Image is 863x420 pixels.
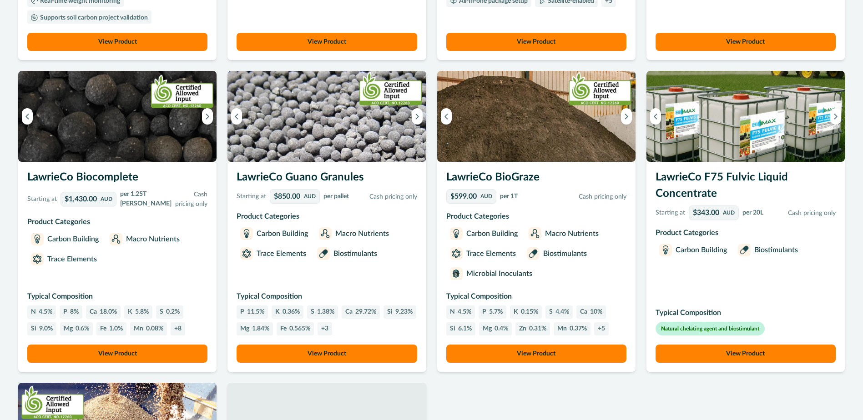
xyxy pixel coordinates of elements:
[166,307,180,317] p: 0.2%
[100,307,117,317] p: 18.0%
[446,169,626,189] h3: LawrieCo BioGraze
[450,324,455,334] p: Si
[321,324,328,334] p: + 3
[321,229,330,238] img: Macro Nutrients
[274,193,300,200] p: $850.00
[661,325,759,333] p: Natural chelating agent and biostimulant
[231,108,242,125] button: Previous image
[723,210,735,215] p: AUD
[489,307,503,317] p: 5.7%
[740,245,749,255] img: Biostimulants
[621,108,632,125] button: Next image
[458,324,472,334] p: 6.1%
[676,245,727,255] p: Carbon Building
[446,345,626,363] button: View Product
[555,307,569,317] p: 4.4%
[521,192,626,202] p: Cash pricing only
[304,194,316,199] p: AUD
[38,15,148,21] p: Supports soil carbon project validation
[33,235,42,244] img: Carbon Building
[146,324,163,334] p: 0.08%
[33,255,42,264] img: Trace Elements
[63,307,67,317] p: P
[500,192,518,201] p: per 1T
[441,108,452,125] button: Previous image
[446,211,626,222] p: Product Categories
[242,249,251,258] img: Trace Elements
[580,307,587,317] p: Ca
[27,345,207,363] button: View Product
[242,229,251,238] img: Carbon Building
[466,268,532,279] p: Microbial Inoculants
[514,307,518,317] p: K
[237,211,417,222] p: Product Categories
[319,249,328,258] img: Biostimulants
[521,307,538,317] p: 0.15%
[160,307,163,317] p: S
[111,235,121,244] img: Macro Nutrients
[742,208,763,218] p: per 20L
[450,193,477,200] p: $599.00
[333,248,377,259] p: Biostimulants
[335,228,389,239] p: Macro Nutrients
[650,108,661,125] button: Previous image
[446,33,626,51] a: View Product
[31,307,36,317] p: N
[237,192,266,201] p: Starting at
[590,307,602,317] p: 10%
[395,307,413,317] p: 9.23%
[355,307,376,317] p: 29.72%
[252,324,269,334] p: 1.84%
[76,324,89,334] p: 0.6%
[353,192,417,202] p: Cash pricing only
[275,307,280,317] p: K
[519,324,526,334] p: Zn
[47,234,99,245] p: Carbon Building
[240,307,244,317] p: P
[656,33,836,51] button: View Product
[237,345,417,363] a: View Product
[109,324,123,334] p: 1.0%
[237,291,417,302] p: Typical Composition
[598,324,605,334] p: + 5
[830,108,841,125] button: Next image
[27,216,207,227] p: Product Categories
[450,307,455,317] p: N
[549,307,553,317] p: S
[693,209,719,216] p: $343.00
[65,195,97,203] p: $1,430.00
[237,169,417,189] h3: LawrieCo Guano Granules
[126,234,180,245] p: Macro Nutrients
[22,108,33,125] button: Previous image
[495,324,508,334] p: 0.4%
[174,324,182,334] p: + 8
[283,307,300,317] p: 0.36%
[27,33,207,51] button: View Product
[570,324,587,334] p: 0.37%
[101,196,112,202] p: AUD
[257,248,306,259] p: Trace Elements
[39,324,53,334] p: 9.0%
[656,307,836,318] p: Typical Composition
[323,192,349,201] p: per pallet
[754,245,798,255] p: Biostimulants
[311,307,314,317] p: S
[31,324,36,334] p: Si
[530,229,540,238] img: Macro Nutrients
[656,345,836,363] button: View Product
[529,249,538,258] img: Biostimulants
[70,307,79,317] p: 8%
[237,33,417,51] button: View Product
[27,169,207,189] h3: LawrieCo Biocomplete
[543,248,587,259] p: Biostimulants
[47,254,97,265] p: Trace Elements
[202,108,213,125] button: Next image
[412,108,423,125] button: Next image
[656,227,836,238] p: Product Categories
[345,307,353,317] p: Ca
[466,228,518,239] p: Carbon Building
[64,324,73,334] p: Mg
